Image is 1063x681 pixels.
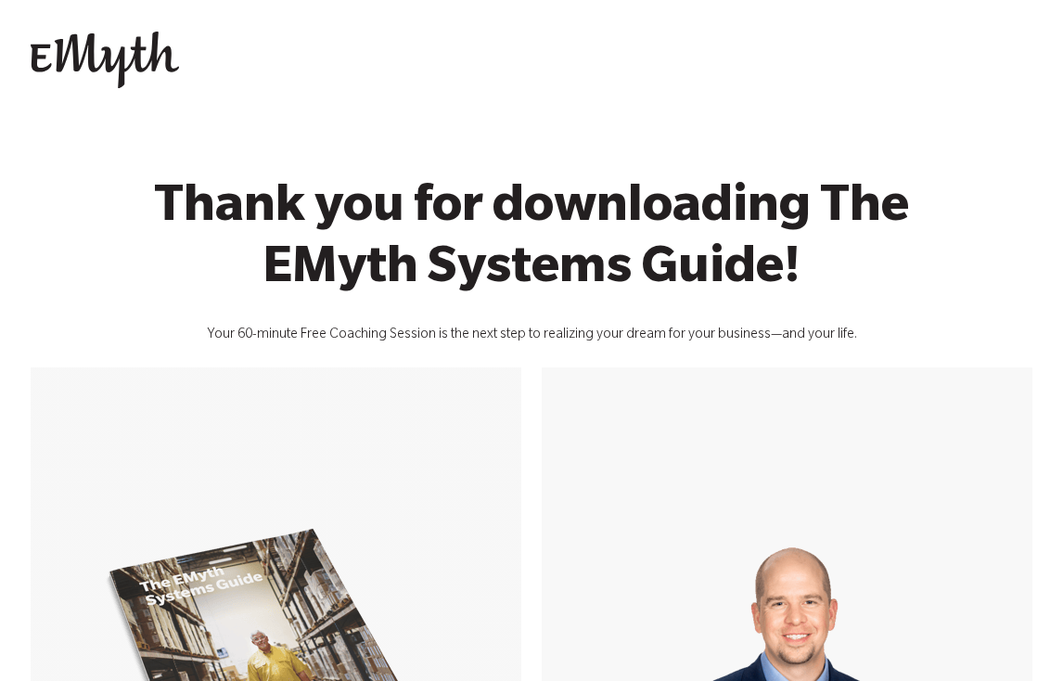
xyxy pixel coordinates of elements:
[86,181,977,303] h1: Thank you for downloading The EMyth Systems Guide!
[31,32,179,89] img: EMyth
[207,328,857,343] span: Your 60-minute Free Coaching Session is the next step to realizing your dream for your business—a...
[970,592,1063,681] iframe: Chat Widget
